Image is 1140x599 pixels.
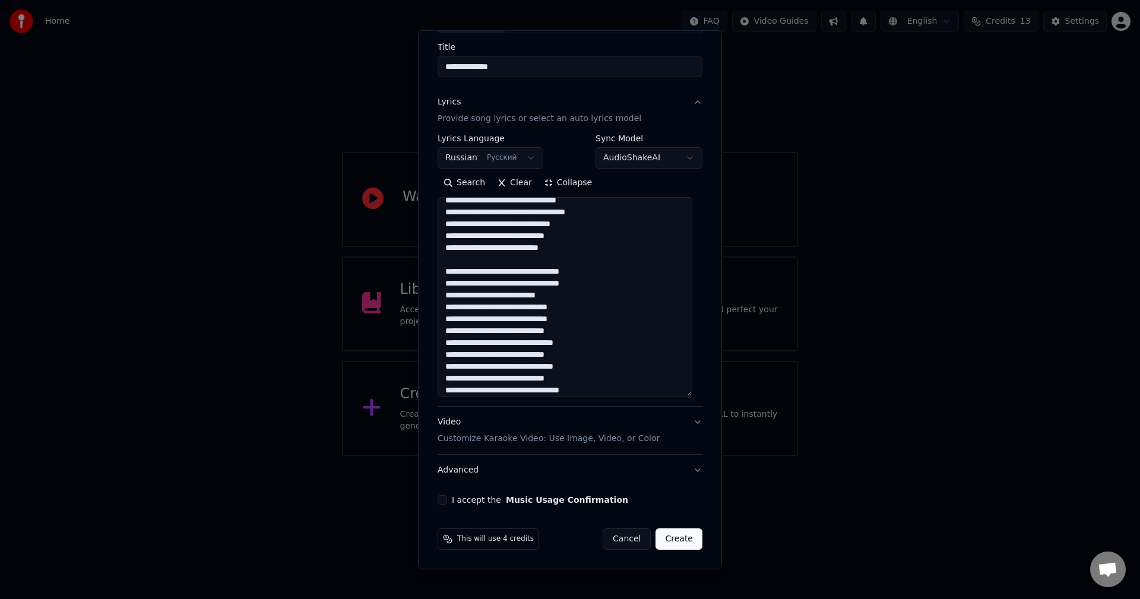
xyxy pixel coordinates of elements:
[438,455,702,486] button: Advanced
[438,87,702,134] button: LyricsProvide song lyrics or select an auto lyrics model
[438,43,702,51] label: Title
[452,496,628,504] label: I accept the
[438,407,702,454] button: VideoCustomize Karaoke Video: Use Image, Video, or Color
[603,528,651,550] button: Cancel
[438,134,702,406] div: LyricsProvide song lyrics or select an auto lyrics model
[438,113,641,125] p: Provide song lyrics or select an auto lyrics model
[438,433,660,445] p: Customize Karaoke Video: Use Image, Video, or Color
[596,134,702,142] label: Sync Model
[491,173,538,192] button: Clear
[538,173,598,192] button: Collapse
[438,96,461,108] div: Lyrics
[438,173,491,192] button: Search
[438,134,543,142] label: Lyrics Language
[457,534,534,544] span: This will use 4 credits
[438,416,660,445] div: Video
[506,496,628,504] button: I accept the
[655,528,702,550] button: Create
